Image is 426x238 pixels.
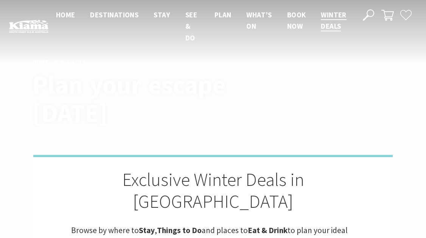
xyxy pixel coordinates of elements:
li: Winter Deals [54,57,92,67]
a: Home [33,58,48,66]
h2: Exclusive Winter Deals in [GEOGRAPHIC_DATA] [71,168,355,213]
h1: Plan your escape [DATE] [33,71,246,127]
strong: Stay [139,225,155,235]
span: Book now [287,10,306,31]
span: Winter Deals [321,10,346,31]
span: Stay [154,10,170,19]
nav: Main Menu [48,9,354,43]
span: See & Do [185,10,197,42]
strong: Eat & Drink [248,225,288,235]
span: Home [56,10,75,19]
img: Kiama Logo [9,20,48,33]
span: Destinations [90,10,138,19]
strong: Things to Do [157,225,202,235]
span: What’s On [246,10,272,31]
span: Plan [215,10,232,19]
